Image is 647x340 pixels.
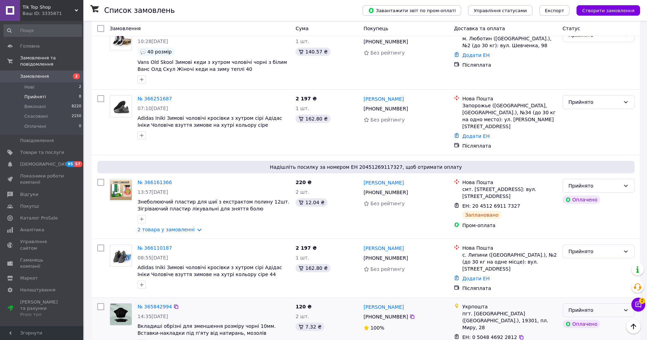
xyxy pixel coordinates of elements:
[364,245,404,252] a: [PERSON_NAME]
[462,303,557,310] div: Укрпошта
[110,244,132,267] a: Фото товару
[639,298,645,304] span: 2
[110,95,132,117] a: Фото товару
[364,179,404,186] a: [PERSON_NAME]
[138,227,195,232] a: 2 товара у замовленні
[462,276,490,281] a: Додати ЕН
[545,8,564,13] span: Експорт
[363,5,461,16] button: Завантажити звіт по пром-оплаті
[462,203,520,209] span: ЕН: 20 4512 6911 7327
[371,325,384,331] span: 100%
[626,319,641,334] button: Наверх
[364,26,388,31] span: Покупець
[24,123,46,130] span: Оплачені
[462,244,557,251] div: Нова Пошта
[296,115,330,123] div: 162.80 ₴
[569,306,620,314] div: Прийнято
[138,39,168,44] span: 10:28[DATE]
[462,211,501,219] div: Заплановано
[138,265,282,277] a: Adidas Iniki Зимові чоловічі кросівки з хутром сірі Адідас Ініки Чоловіче взуття зимове на хутрі ...
[20,173,64,185] span: Показники роботи компанії
[563,26,580,31] span: Статус
[110,304,132,325] img: Фото товару
[20,55,83,67] span: Замовлення та повідомлення
[110,26,141,31] span: Замовлення
[20,203,39,209] span: Покупці
[296,264,330,272] div: 162.80 ₴
[474,8,527,13] span: Управління статусами
[24,103,46,110] span: Виконані
[138,314,168,319] span: 14:35[DATE]
[364,304,404,310] a: [PERSON_NAME]
[79,123,81,130] span: 0
[563,196,600,204] div: Оплачено
[296,198,327,207] div: 12.04 ₴
[138,189,168,195] span: 13:57[DATE]
[296,323,324,331] div: 7.32 ₴
[20,215,58,221] span: Каталог ProSale
[110,31,132,47] img: Фото товару
[138,199,289,212] a: Знеболюючий пластир для шиї з екстрактом полину 12шт. Зігріваючий пластир лікувальні для зняття болю
[24,94,46,100] span: Прийняті
[138,323,276,336] a: Вкладиші обрізні для зменшення розміру чорні 10мм. Вставки-накладки під п'яту від натирань, мозолів
[462,61,557,68] div: Післяплата
[24,84,34,90] span: Нові
[631,298,645,312] button: Чат з покупцем2
[462,102,557,130] div: Запорожье ([GEOGRAPHIC_DATA], [GEOGRAPHIC_DATA].), №34 (до 30 кг на одно место): ул. [PERSON_NAME...
[20,73,49,80] span: Замовлення
[138,59,287,72] span: Vans Old Skool Зимові кеди з хутром чоловічі чорні з білим Ванс Олд Скул Жіночі кеди на зиму тепл...
[20,299,64,318] span: [PERSON_NAME] та рахунки
[74,161,82,167] span: 57
[362,37,409,47] div: [PHONE_NUMBER]
[79,94,81,100] span: 8
[138,255,168,260] span: 08:55[DATE]
[362,188,409,197] div: [PHONE_NUMBER]
[371,50,405,56] span: Без рейтингу
[3,24,82,37] input: Пошук
[368,7,456,14] span: Завантажити звіт по пром-оплаті
[569,248,620,255] div: Прийнято
[296,189,309,195] span: 2 шт.
[110,179,132,201] a: Фото товару
[23,4,75,10] span: Tik Top Shop
[362,312,409,322] div: [PHONE_NUMBER]
[362,104,409,114] div: [PHONE_NUMBER]
[462,334,517,340] span: ЕН: 0 5048 4692 2812
[582,8,634,13] span: Створити замовлення
[462,222,557,229] div: Пром-оплата
[100,164,632,171] span: Надішліть посилку за номером ЕН 20451269117327, щоб отримати оплату
[462,133,490,139] a: Додати ЕН
[24,113,48,119] span: Скасовані
[138,96,172,101] a: № 366251687
[539,5,570,16] button: Експорт
[138,115,282,128] a: Adidas Iniki Зимові чоловічі кросівки з хутром сірі Адідас Ініки Чоловіче взуття зимове на хутрі ...
[462,179,557,186] div: Нова Пошта
[296,39,309,44] span: 1 шт.
[20,227,44,233] span: Аналітика
[296,245,317,251] span: 2 197 ₴
[20,312,64,318] div: Prom топ
[79,84,81,90] span: 2
[296,48,330,56] div: 140.57 ₴
[138,180,172,185] a: № 366161366
[371,266,405,272] span: Без рейтингу
[362,253,409,263] div: [PHONE_NUMBER]
[20,149,64,156] span: Товари та послуги
[462,95,557,102] div: Нова Пошта
[296,304,312,309] span: 120 ₴
[138,106,168,111] span: 07:10[DATE]
[468,5,532,16] button: Управління статусами
[296,255,309,260] span: 1 шт.
[110,28,132,50] a: Фото товару
[20,161,72,167] span: [DEMOGRAPHIC_DATA]
[72,113,81,119] span: 2150
[371,117,405,123] span: Без рейтингу
[110,248,132,263] img: Фото товару
[462,142,557,149] div: Післяплата
[371,201,405,206] span: Без рейтингу
[73,73,80,79] span: 2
